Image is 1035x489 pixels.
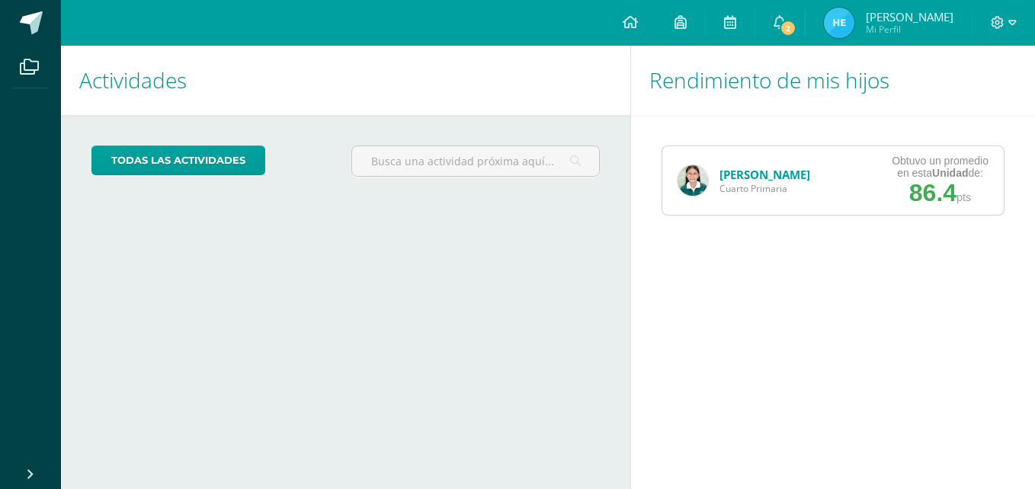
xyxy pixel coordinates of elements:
span: Cuarto Primaria [719,182,810,195]
h1: Rendimiento de mis hijos [649,46,1017,115]
span: [PERSON_NAME] [866,9,953,24]
div: Obtuvo un promedio en esta de: [892,155,989,179]
a: todas las Actividades [91,145,265,175]
input: Busca una actividad próxima aquí... [352,146,598,176]
span: pts [956,191,971,203]
a: [PERSON_NAME] [719,167,810,182]
h1: Actividades [79,46,612,115]
span: Mi Perfil [866,23,953,36]
span: 2 [780,20,796,37]
img: f9939299068432398fe7771cb118bb84.png [678,165,708,196]
strong: Unidad [932,167,968,179]
span: 86.4 [909,179,956,206]
img: 49dc8e21f7ab65871528d29e49465059.png [824,8,854,38]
